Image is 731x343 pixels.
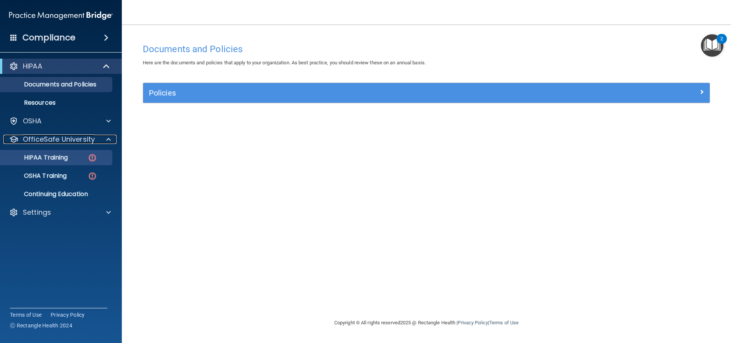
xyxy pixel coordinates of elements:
[10,311,41,319] a: Terms of Use
[701,34,723,57] button: Open Resource Center, 2 new notifications
[599,289,722,319] iframe: Drift Widget Chat Controller
[5,172,67,180] p: OSHA Training
[9,116,111,126] a: OSHA
[51,311,85,319] a: Privacy Policy
[5,81,109,88] p: Documents and Policies
[149,87,704,99] a: Policies
[720,39,723,49] div: 2
[10,322,72,329] span: Ⓒ Rectangle Health 2024
[88,153,97,163] img: danger-circle.6113f641.png
[143,60,426,65] span: Here are the documents and policies that apply to your organization. As best practice, you should...
[22,32,75,43] h4: Compliance
[88,171,97,181] img: danger-circle.6113f641.png
[489,320,519,325] a: Terms of Use
[5,154,68,161] p: HIPAA Training
[5,190,109,198] p: Continuing Education
[9,135,111,144] a: OfficeSafe University
[9,208,111,217] a: Settings
[23,208,51,217] p: Settings
[143,44,710,54] h4: Documents and Policies
[5,99,109,107] p: Resources
[458,320,488,325] a: Privacy Policy
[9,62,110,71] a: HIPAA
[9,8,113,23] img: PMB logo
[23,62,42,71] p: HIPAA
[23,135,95,144] p: OfficeSafe University
[23,116,42,126] p: OSHA
[287,311,565,335] div: Copyright © All rights reserved 2025 @ Rectangle Health | |
[149,89,562,97] h5: Policies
